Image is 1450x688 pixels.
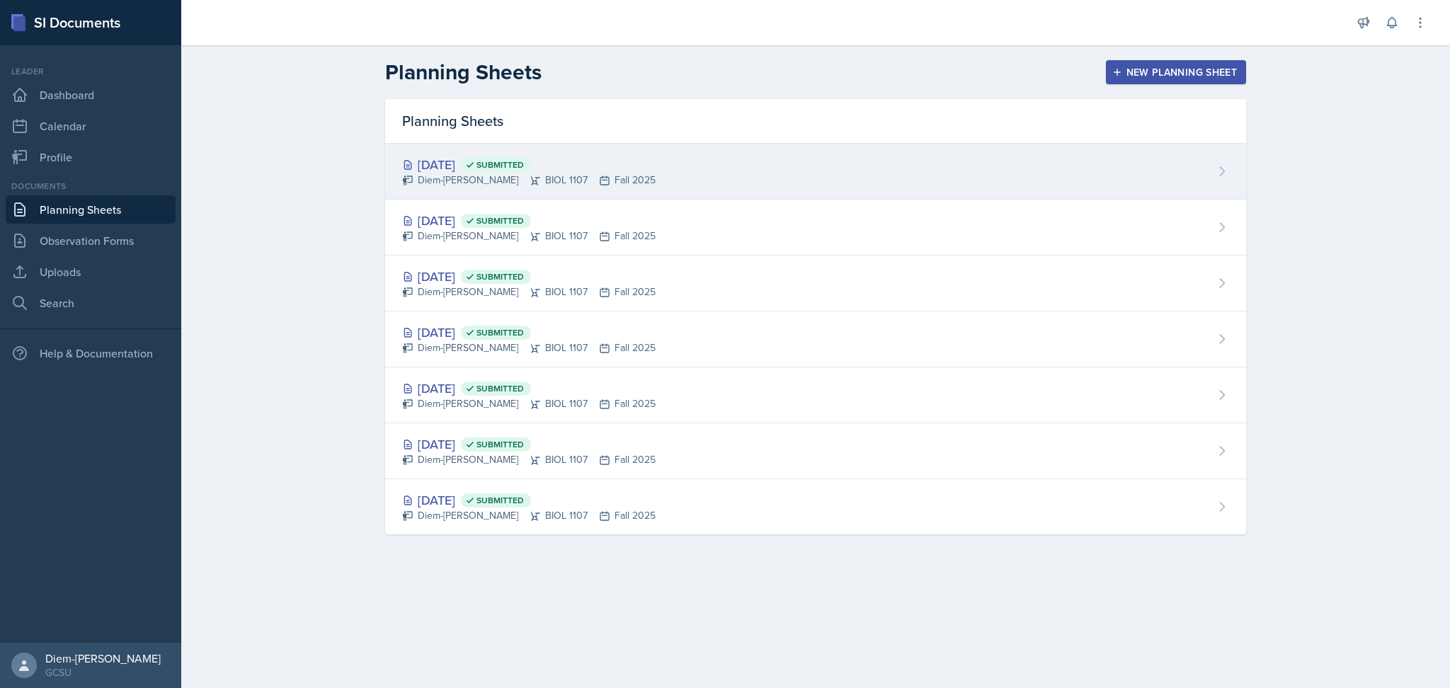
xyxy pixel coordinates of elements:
a: Profile [6,143,176,171]
a: [DATE] Submitted Diem-[PERSON_NAME]BIOL 1107Fall 2025 [385,256,1246,311]
div: [DATE] [402,491,656,510]
a: [DATE] Submitted Diem-[PERSON_NAME]BIOL 1107Fall 2025 [385,367,1246,423]
a: Search [6,289,176,317]
div: Diem-[PERSON_NAME] [45,651,161,665]
a: Uploads [6,258,176,286]
div: Diem-[PERSON_NAME] BIOL 1107 Fall 2025 [402,173,656,188]
span: Submitted [476,327,524,338]
span: Submitted [476,215,524,227]
div: Documents [6,180,176,193]
span: Submitted [476,439,524,450]
div: Leader [6,65,176,78]
div: [DATE] [402,211,656,230]
a: Planning Sheets [6,195,176,224]
a: Observation Forms [6,227,176,255]
div: Planning Sheets [385,99,1246,144]
div: GCSU [45,665,161,680]
a: [DATE] Submitted Diem-[PERSON_NAME]BIOL 1107Fall 2025 [385,144,1246,200]
a: [DATE] Submitted Diem-[PERSON_NAME]BIOL 1107Fall 2025 [385,311,1246,367]
button: New Planning Sheet [1106,60,1246,84]
a: [DATE] Submitted Diem-[PERSON_NAME]BIOL 1107Fall 2025 [385,423,1246,479]
span: Submitted [476,159,524,171]
div: Diem-[PERSON_NAME] BIOL 1107 Fall 2025 [402,340,656,355]
div: [DATE] [402,267,656,286]
div: Diem-[PERSON_NAME] BIOL 1107 Fall 2025 [402,396,656,411]
span: Submitted [476,383,524,394]
a: [DATE] Submitted Diem-[PERSON_NAME]BIOL 1107Fall 2025 [385,479,1246,534]
span: Submitted [476,271,524,282]
div: [DATE] [402,155,656,174]
a: [DATE] Submitted Diem-[PERSON_NAME]BIOL 1107Fall 2025 [385,200,1246,256]
div: New Planning Sheet [1115,67,1237,78]
div: Diem-[PERSON_NAME] BIOL 1107 Fall 2025 [402,508,656,523]
div: Help & Documentation [6,339,176,367]
div: Diem-[PERSON_NAME] BIOL 1107 Fall 2025 [402,229,656,243]
a: Dashboard [6,81,176,109]
div: [DATE] [402,379,656,398]
span: Submitted [476,495,524,506]
h2: Planning Sheets [385,59,542,85]
a: Calendar [6,112,176,140]
div: Diem-[PERSON_NAME] BIOL 1107 Fall 2025 [402,452,656,467]
div: [DATE] [402,323,656,342]
div: [DATE] [402,435,656,454]
div: Diem-[PERSON_NAME] BIOL 1107 Fall 2025 [402,285,656,299]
